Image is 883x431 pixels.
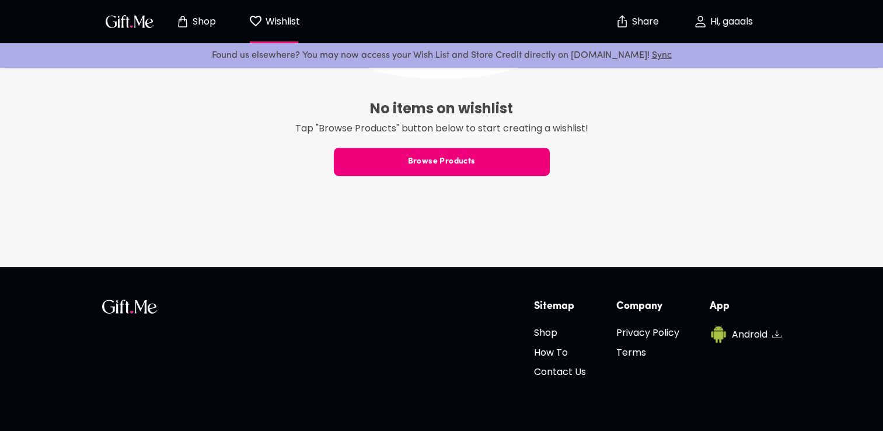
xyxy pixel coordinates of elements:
[164,3,228,40] button: Store page
[242,3,306,40] button: Wishlist page
[102,300,157,314] img: GiftMe Logo
[334,155,550,168] span: Browse Products
[534,325,586,340] h6: Shop
[9,48,874,63] p: Found us elsewhere? You may now access your Wish List and Store Credit directly on [DOMAIN_NAME]!
[710,325,727,343] img: Android
[652,51,672,60] a: Sync
[534,364,586,379] h6: Contact Us
[707,17,753,27] p: Hi, gaaals
[710,300,781,314] h6: App
[616,345,679,360] h6: Terms
[665,3,781,40] button: Hi, gaaals
[710,325,781,343] a: AndroidAndroid
[534,300,586,314] h6: Sitemap
[103,13,156,30] img: GiftMe Logo
[534,345,586,360] h6: How To
[732,327,767,342] h6: Android
[616,325,679,340] h6: Privacy Policy
[616,300,679,314] h6: Company
[102,15,157,29] button: GiftMe Logo
[617,1,658,42] button: Share
[629,17,659,27] p: Share
[190,17,216,27] p: Shop
[263,14,300,29] p: Wishlist
[102,121,781,136] p: Tap "Browse Products" button below to start creating a wishlist!
[334,148,550,176] button: Browse Products
[615,15,629,29] img: secure
[102,96,781,121] h6: No items on wishlist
